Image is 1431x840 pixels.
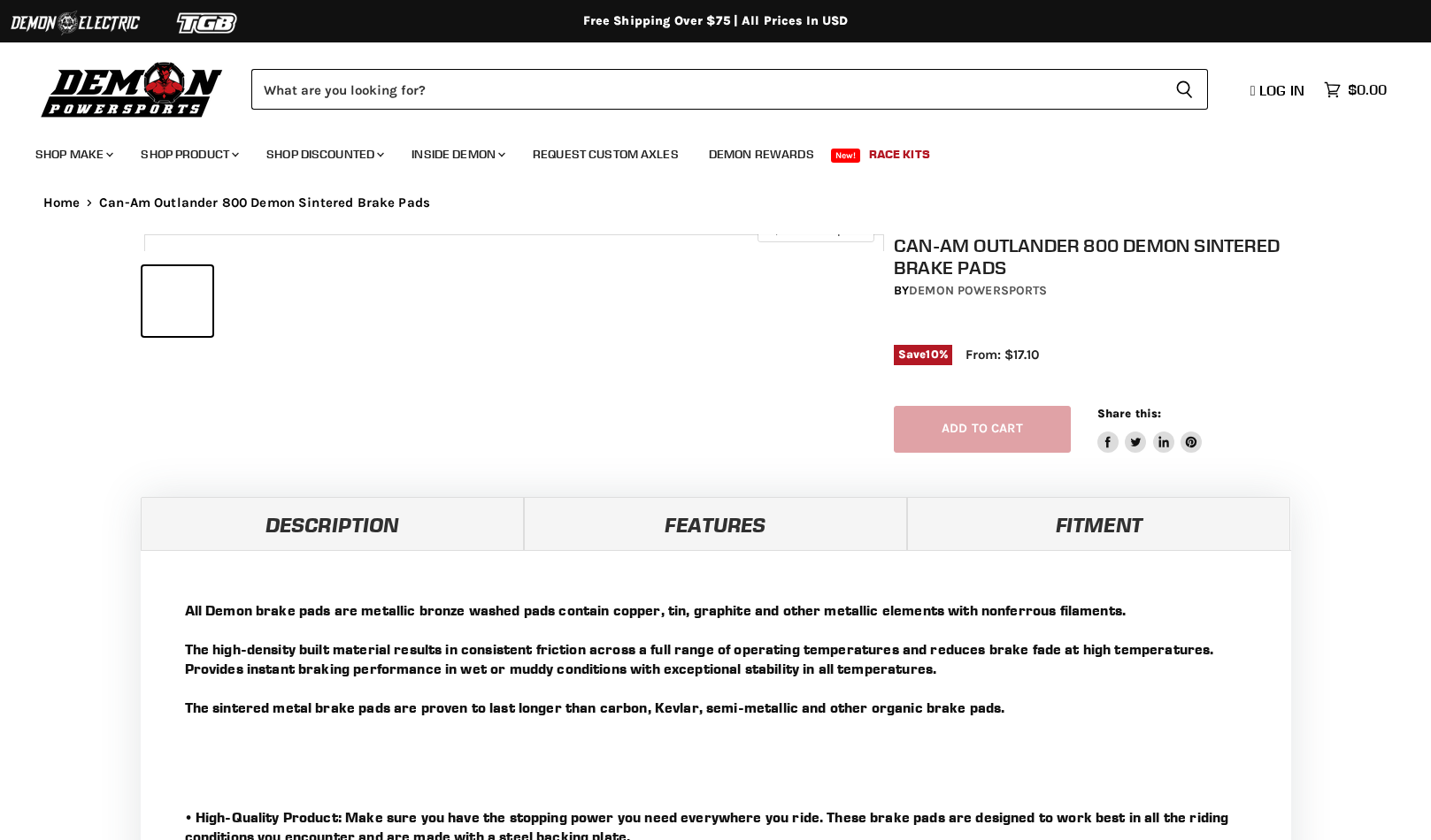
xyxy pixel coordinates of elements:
span: Save % [894,345,952,364]
span: Log in [1259,81,1304,99]
button: Can-Am Outlander 800 Demon Sintered Brake Pads thumbnail [142,266,212,336]
a: Demon Powersports [909,283,1047,298]
a: Request Custom Axles [519,136,692,172]
span: New! [831,149,861,163]
input: Search [251,69,1161,110]
a: Log in [1243,82,1315,98]
span: 10 [926,347,938,361]
span: Click to expand [766,223,865,236]
button: Can-Am Outlander 800 Demon Sintered Brake Pads thumbnail [293,266,363,336]
form: Product [251,69,1208,110]
a: Shop Make [22,136,124,172]
span: $0.00 [1348,81,1387,98]
a: Features [524,497,907,550]
nav: Breadcrumbs [8,195,1424,210]
img: TGB Logo 2 [142,6,274,40]
a: Inside Demon [398,136,516,172]
button: Search [1161,69,1208,110]
div: by [894,281,1297,301]
a: Description [141,497,524,550]
div: Free Shipping Over $75 | All Prices In USD [8,13,1424,29]
a: $0.00 [1315,77,1396,103]
a: Demon Rewards [696,136,827,172]
p: All Demon brake pads are metallic bronze washed pads contain copper, tin, graphite and other meta... [185,600,1247,717]
h1: Can-Am Outlander 800 Demon Sintered Brake Pads [894,234,1297,279]
a: Fitment [907,497,1290,550]
button: Can-Am Outlander 800 Demon Sintered Brake Pads thumbnail [218,266,288,336]
img: Demon Electric Logo 2 [9,6,142,40]
ul: Main menu [22,129,1382,172]
button: Can-Am Outlander 800 Demon Sintered Brake Pads thumbnail [368,266,438,336]
span: From: $17.10 [966,347,1039,363]
span: Can-Am Outlander 800 Demon Sintered Brake Pads [99,195,430,210]
a: Home [43,195,81,210]
a: Shop Product [127,136,250,172]
aside: Share this: [1097,406,1203,453]
span: Share this: [1097,407,1161,420]
a: Race Kits [856,136,943,172]
a: Shop Discounted [253,136,395,172]
img: Demon Powersports [35,57,229,120]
